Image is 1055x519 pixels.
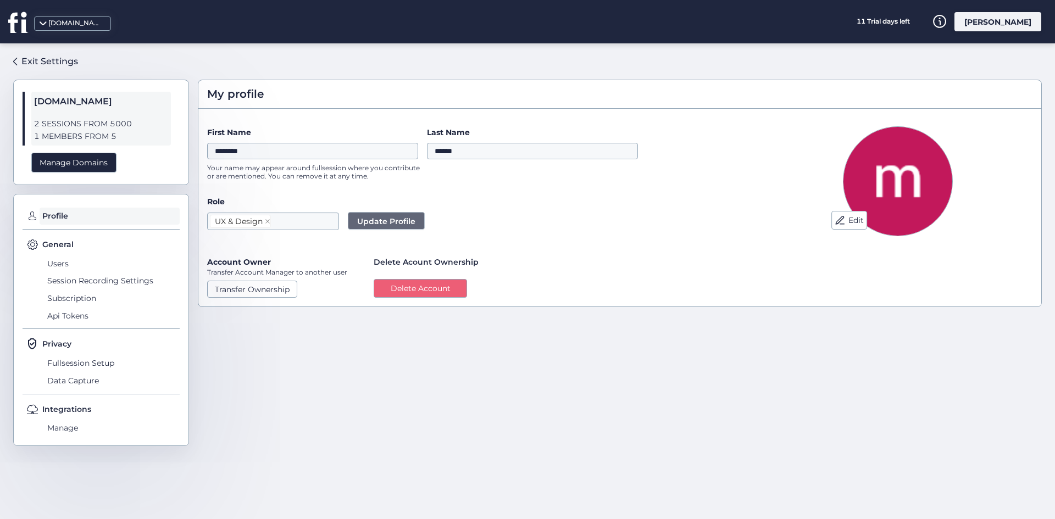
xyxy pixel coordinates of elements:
div: UX & Design [215,215,263,227]
nz-select-item: UX & Design [210,215,271,228]
span: Privacy [42,338,71,350]
button: Update Profile [348,212,425,230]
span: Update Profile [357,215,415,227]
button: Edit [831,211,867,230]
span: General [42,238,74,250]
span: 2 SESSIONS FROM 5000 [34,118,168,130]
span: Session Recording Settings [45,272,180,290]
label: Role [207,196,746,208]
span: Data Capture [45,372,180,389]
span: Delete Acount Ownership [374,256,479,268]
span: Users [45,255,180,272]
div: 11 Trial days left [842,12,924,31]
div: Manage Domains [31,153,116,173]
p: Transfer Account Manager to another user [207,268,347,276]
div: [PERSON_NAME] [954,12,1041,31]
span: Manage [45,420,180,437]
label: Account Owner [207,257,271,267]
span: [DOMAIN_NAME] [34,94,168,109]
p: Your name may appear around fullsession where you contribute or are mentioned. You can remove it ... [207,164,427,180]
button: Delete Account [374,279,467,298]
div: [DOMAIN_NAME] [48,18,103,29]
label: First Name [207,126,418,138]
span: Subscription [45,289,180,307]
label: Last Name [427,126,638,138]
span: Fullsession Setup [45,354,180,372]
span: Api Tokens [45,307,180,325]
span: Profile [40,208,180,225]
span: My profile [207,86,264,103]
button: Transfer Ownership [207,281,297,297]
span: Integrations [42,403,91,415]
span: 1 MEMBERS FROM 5 [34,130,168,143]
img: Avatar Picture [843,126,953,236]
div: Exit Settings [21,54,78,68]
a: Exit Settings [13,52,78,71]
